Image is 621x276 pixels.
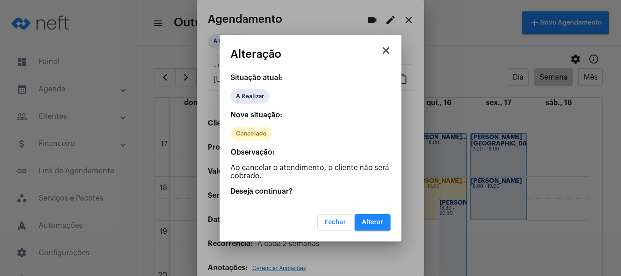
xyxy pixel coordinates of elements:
[230,126,272,141] mat-chip: Cancelado
[230,148,391,156] p: Observação:
[230,48,281,60] span: Alteração
[362,219,383,226] span: Alterar
[230,164,391,180] p: Ao cancelar o atendimento, o cliente não será cobrado.
[230,111,391,119] p: Nova situação:
[230,187,391,196] p: Deseja continuar?
[325,219,346,226] span: Fechar
[317,214,353,231] button: Fechar
[230,89,270,104] mat-chip: A Realizar
[355,214,391,231] button: Alterar
[230,74,391,82] p: Situação atual:
[381,45,391,56] mat-icon: close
